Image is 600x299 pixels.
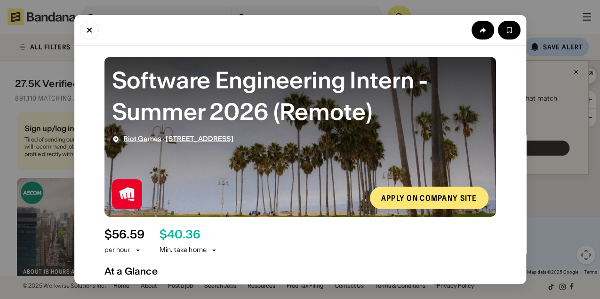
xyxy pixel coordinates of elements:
div: · [123,135,233,143]
div: At a Glance [104,266,496,277]
a: [STREET_ADDRESS] [166,134,233,143]
div: per hour [104,245,130,255]
button: Close [80,21,99,39]
div: Min. take home [160,245,218,255]
img: Riot Games logo [112,179,142,209]
div: Software Engineering Intern - Summer 2026 (Remote) [112,64,488,127]
div: $ 40.36 [160,228,200,242]
div: $ 56.59 [104,228,144,242]
a: Riot Games [123,134,161,143]
div: Apply on company site [381,194,477,202]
